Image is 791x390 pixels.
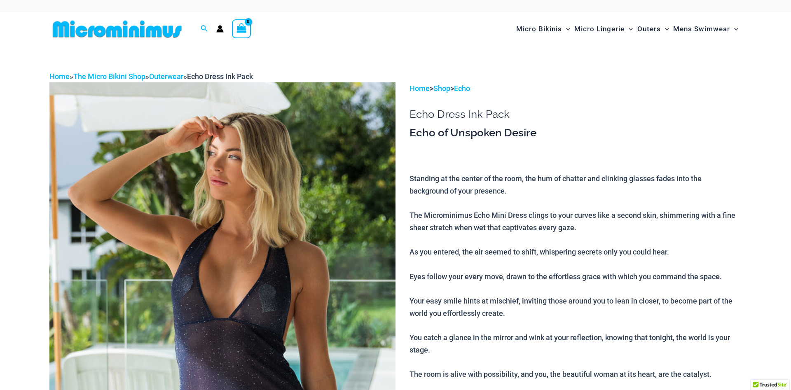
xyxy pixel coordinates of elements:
[410,82,742,95] p: > >
[661,19,669,40] span: Menu Toggle
[516,19,562,40] span: Micro Bikinis
[410,108,742,121] h1: Echo Dress Ink Pack
[671,16,740,42] a: Mens SwimwearMenu ToggleMenu Toggle
[232,19,251,38] a: View Shopping Cart, empty
[187,72,253,81] span: Echo Dress Ink Pack
[635,16,671,42] a: OutersMenu ToggleMenu Toggle
[49,72,70,81] a: Home
[149,72,183,81] a: Outerwear
[574,19,625,40] span: Micro Lingerie
[454,84,470,93] a: Echo
[73,72,145,81] a: The Micro Bikini Shop
[514,16,572,42] a: Micro BikinisMenu ToggleMenu Toggle
[513,15,742,43] nav: Site Navigation
[433,84,450,93] a: Shop
[562,19,570,40] span: Menu Toggle
[49,72,253,81] span: » » »
[625,19,633,40] span: Menu Toggle
[216,25,224,33] a: Account icon link
[410,126,742,140] h3: Echo of Unspoken Desire
[49,20,185,38] img: MM SHOP LOGO FLAT
[673,19,730,40] span: Mens Swimwear
[410,84,430,93] a: Home
[730,19,738,40] span: Menu Toggle
[201,24,208,34] a: Search icon link
[637,19,661,40] span: Outers
[572,16,635,42] a: Micro LingerieMenu ToggleMenu Toggle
